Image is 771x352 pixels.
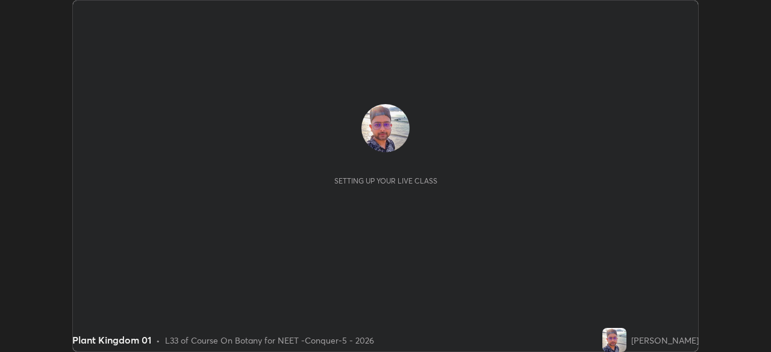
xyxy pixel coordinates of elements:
[72,333,151,347] div: Plant Kingdom 01
[156,334,160,347] div: •
[631,334,699,347] div: [PERSON_NAME]
[361,104,410,152] img: 1b6bfac424484ba893b08b27821c3fa7.jpg
[334,176,437,185] div: Setting up your live class
[602,328,626,352] img: 1b6bfac424484ba893b08b27821c3fa7.jpg
[165,334,374,347] div: L33 of Course On Botany for NEET -Conquer-5 - 2026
